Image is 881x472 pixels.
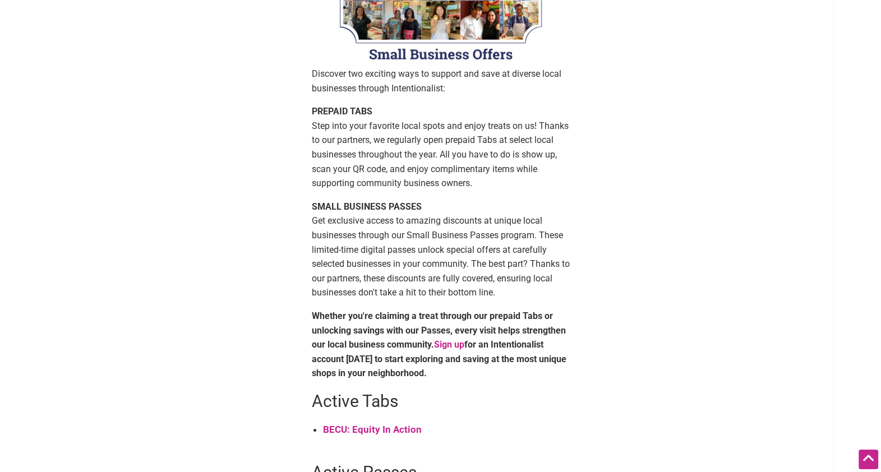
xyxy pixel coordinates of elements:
p: Discover two exciting ways to support and save at diverse local businesses through Intentionalist: [312,67,570,95]
strong: Whether you're claiming a treat through our prepaid Tabs or unlocking savings with our Passes, ev... [312,311,566,378]
a: BECU: Equity In Action [323,424,422,435]
a: Sign up [434,339,464,350]
strong: SMALL BUSINESS PASSES [312,201,422,212]
strong: PREPAID TABS [312,106,372,117]
p: Step into your favorite local spots and enjoy treats on us! Thanks to our partners, we regularly ... [312,104,570,191]
h2: Active Tabs [312,390,570,413]
div: Scroll Back to Top [859,450,878,469]
p: Get exclusive access to amazing discounts at unique local businesses through our Small Business P... [312,200,570,300]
